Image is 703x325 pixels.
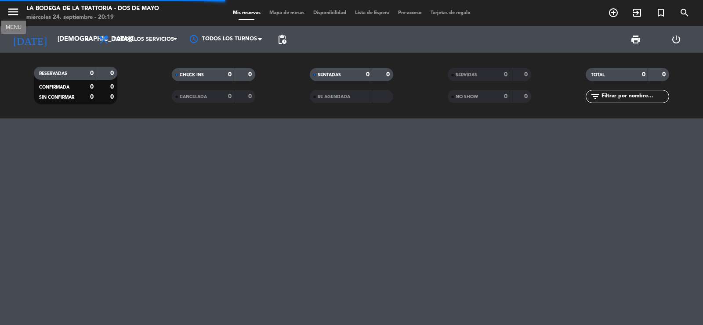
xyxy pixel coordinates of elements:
[386,71,391,78] strong: 0
[394,11,426,15] span: Pre-acceso
[265,11,309,15] span: Mapa de mesas
[82,34,92,45] i: arrow_drop_down
[642,71,645,78] strong: 0
[90,94,94,100] strong: 0
[656,7,666,18] i: turned_in_not
[277,34,287,45] span: pending_actions
[679,7,690,18] i: search
[248,93,254,100] strong: 0
[228,71,232,78] strong: 0
[39,95,74,100] span: SIN CONFIRMAR
[656,26,696,53] div: LOG OUT
[180,73,204,77] span: CHECK INS
[591,73,605,77] span: TOTAL
[318,73,341,77] span: SENTADAS
[7,30,53,49] i: [DATE]
[504,71,507,78] strong: 0
[228,11,265,15] span: Mis reservas
[309,11,351,15] span: Disponibilidad
[632,7,642,18] i: exit_to_app
[631,34,641,45] span: print
[113,36,174,43] span: Todos los servicios
[26,13,159,22] div: miércoles 24. septiembre - 20:19
[590,91,601,102] i: filter_list
[456,73,477,77] span: SERVIDAS
[39,71,67,76] span: RESERVADAS
[608,7,619,18] i: add_circle_outline
[248,71,254,78] strong: 0
[318,95,350,99] span: RE AGENDADA
[110,70,116,76] strong: 0
[1,23,26,31] div: MENU
[456,95,478,99] span: NO SHOW
[26,4,159,13] div: La Bodega de la Trattoria - Dos de Mayo
[601,92,669,101] input: Filtrar por nombre...
[504,93,507,100] strong: 0
[110,94,116,100] strong: 0
[110,84,116,90] strong: 0
[7,5,20,21] button: menu
[39,85,69,89] span: CONFIRMADA
[228,93,232,100] strong: 0
[90,84,94,90] strong: 0
[671,34,681,45] i: power_settings_new
[524,71,529,78] strong: 0
[662,71,667,78] strong: 0
[351,11,394,15] span: Lista de Espera
[90,70,94,76] strong: 0
[524,93,529,100] strong: 0
[7,5,20,18] i: menu
[366,71,370,78] strong: 0
[180,95,207,99] span: CANCELADA
[426,11,475,15] span: Tarjetas de regalo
